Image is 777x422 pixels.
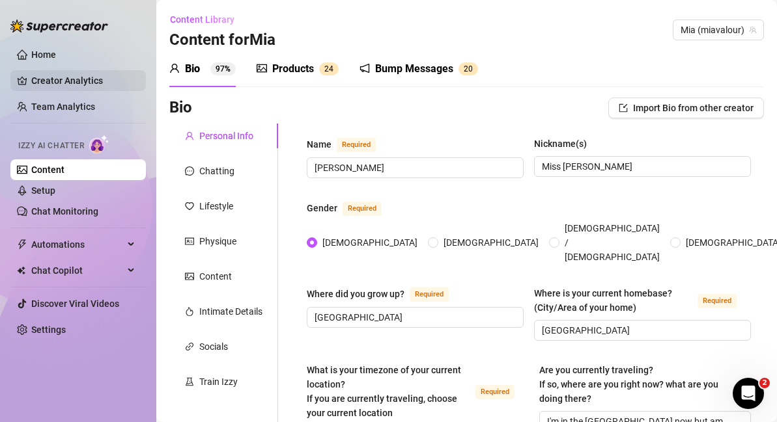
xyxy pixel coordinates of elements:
[319,62,339,75] sup: 24
[539,365,718,404] span: Are you currently traveling? If so, where are you right now? what are you doing there?
[459,62,478,75] sup: 20
[199,339,228,354] div: Socials
[324,64,329,73] span: 2
[468,64,473,73] span: 0
[89,135,109,153] img: AI Chatter
[18,140,84,152] span: Izzy AI Chatter
[337,138,376,152] span: Required
[633,103,754,113] span: Import Bio from other creator
[534,286,692,315] div: Where is your current homebase? (City/Area of your home)
[199,269,232,284] div: Content
[559,221,665,264] span: [DEMOGRAPHIC_DATA] / [DEMOGRAPHIC_DATA]
[199,164,234,178] div: Chatting
[257,63,267,73] span: picture
[169,63,180,73] span: user
[31,70,135,91] a: Creator Analytics
[534,137,587,151] div: Nickname(s)
[31,234,124,255] span: Automations
[475,385,515,399] span: Required
[307,137,390,152] label: Name
[199,129,253,143] div: Personal Info
[534,286,751,315] label: Where is your current homebase? (City/Area of your home)
[698,294,737,308] span: Required
[31,185,55,196] a: Setup
[307,286,463,302] label: Where did you grow up?
[185,131,194,140] span: user
[17,239,27,250] span: thunderbolt
[542,323,741,337] input: Where is your current homebase? (City/Area of your home)
[31,298,119,309] a: Discover Viral Videos
[199,375,238,389] div: Train Izzy
[185,166,194,176] span: message
[31,49,56,60] a: Home
[315,161,513,175] input: Name
[542,159,741,174] input: Nickname(s)
[31,165,64,175] a: Content
[185,272,194,281] span: picture
[210,62,236,75] sup: 97%
[272,61,314,77] div: Products
[360,63,370,73] span: notification
[681,20,756,40] span: Mia (miavalour)
[410,287,449,302] span: Required
[307,365,461,418] span: What is your timezone of your current location? If you are currently traveling, choose your curre...
[185,377,194,386] span: experiment
[31,101,95,112] a: Team Analytics
[199,199,233,213] div: Lifestyle
[733,378,764,409] iframe: Intercom live chat
[759,378,770,388] span: 2
[185,202,194,211] span: heart
[343,202,382,216] span: Required
[375,61,453,77] div: Bump Messages
[185,61,200,77] div: Bio
[17,266,25,275] img: Chat Copilot
[307,201,337,215] div: Gender
[534,137,596,151] label: Nickname(s)
[169,30,275,51] h3: Content for Mia
[307,287,404,301] div: Where did you grow up?
[169,9,245,30] button: Content Library
[608,98,764,118] button: Import Bio from other creator
[619,103,628,112] span: import
[307,137,332,152] div: Name
[329,64,333,73] span: 4
[199,304,262,319] div: Intimate Details
[315,310,513,324] input: Where did you grow up?
[169,98,192,118] h3: Bio
[749,26,757,34] span: team
[199,234,236,248] div: Physique
[307,200,396,216] label: Gender
[31,260,124,281] span: Chat Copilot
[170,14,234,25] span: Content Library
[31,206,98,217] a: Chat Monitoring
[317,235,423,250] span: [DEMOGRAPHIC_DATA]
[185,342,194,351] span: link
[438,235,544,250] span: [DEMOGRAPHIC_DATA]
[464,64,468,73] span: 2
[185,237,194,246] span: idcard
[10,20,108,33] img: logo-BBDzfeDw.svg
[185,307,194,316] span: fire
[31,324,66,335] a: Settings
